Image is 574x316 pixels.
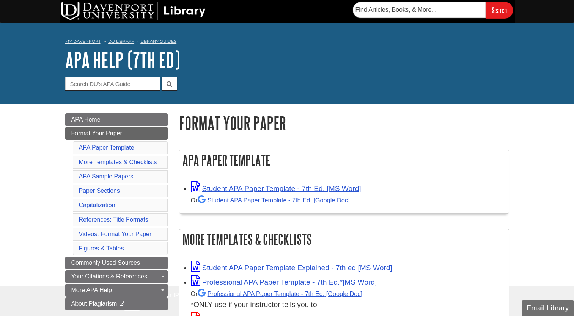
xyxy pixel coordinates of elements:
a: Link opens in new window [191,278,377,286]
input: Search DU's APA Guide [65,77,160,90]
a: Commonly Used Sources [65,257,168,269]
a: Professional APA Paper Template - 7th Ed. [198,290,362,297]
span: Your Citations & References [71,273,147,280]
a: APA Help (7th Ed) [65,48,180,72]
h2: More Templates & Checklists [179,229,509,249]
a: Videos: Format Your Paper [79,231,152,237]
span: Commonly Used Sources [71,260,140,266]
a: My Davenport [65,38,101,45]
div: Guide Page Menu [65,113,168,310]
button: Email Library [522,300,574,316]
a: Capitalization [79,202,115,208]
a: References: Title Formats [79,216,148,223]
a: More Templates & Checklists [79,159,157,165]
i: This link opens in a new window [119,302,125,307]
a: APA Sample Papers [79,173,134,180]
nav: breadcrumb [65,36,509,48]
a: DU Library [108,39,134,44]
span: Format Your Paper [71,130,122,136]
a: Student APA Paper Template - 7th Ed. [Google Doc] [198,197,350,203]
a: Link opens in new window [191,264,392,272]
input: Search [486,2,513,18]
form: Searches DU Library's articles, books, and more [353,2,513,18]
a: More APA Help [65,284,168,297]
a: Paper Sections [79,188,120,194]
h2: APA Paper Template [179,150,509,170]
input: Find Articles, Books, & More... [353,2,486,18]
a: Library Guides [140,39,176,44]
a: Format Your Paper [65,127,168,140]
a: APA Home [65,113,168,126]
img: DU Library [61,2,206,20]
a: Link opens in new window [191,185,361,192]
a: APA Paper Template [79,144,134,151]
span: About Plagiarism [71,300,117,307]
div: *ONLY use if your instructor tells you to [191,288,505,310]
span: More APA Help [71,287,112,293]
small: Or [191,290,362,297]
h1: Format Your Paper [179,113,509,133]
a: Figures & Tables [79,245,124,252]
small: Or [191,197,350,203]
a: About Plagiarism [65,297,168,310]
a: Your Citations & References [65,270,168,283]
span: APA Home [71,116,101,123]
